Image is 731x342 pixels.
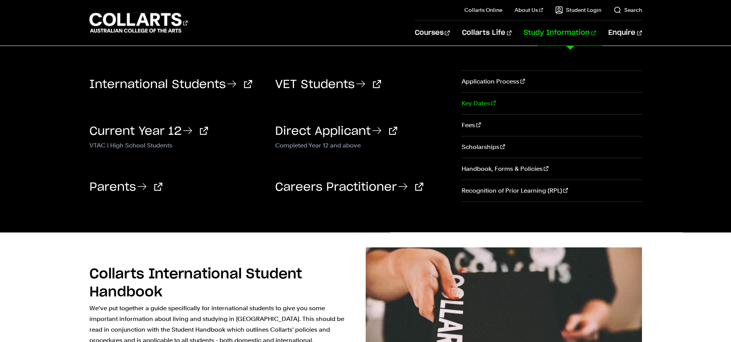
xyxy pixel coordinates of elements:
[89,79,252,90] a: International Students
[89,182,162,193] a: Parents
[275,79,381,90] a: VET Students
[415,20,450,46] a: Courses
[275,126,397,137] a: Direct Applicant
[275,182,423,193] a: Careers Practitioner
[462,136,642,158] a: Scholarships
[462,115,642,136] a: Fees
[462,71,642,92] a: Application Process
[462,93,642,114] a: Key Dates
[464,6,502,14] a: Collarts Online
[462,158,642,180] a: Handbook, Forms & Policies
[89,140,264,149] p: VTAC | High School Students
[608,20,642,46] a: Enquire
[524,20,596,46] a: Study Information
[89,267,302,299] h2: Collarts International Student Handbook
[89,126,208,137] a: Current Year 12
[555,6,601,14] a: Student Login
[89,12,188,34] div: Go to homepage
[462,180,642,201] a: Recognition of Prior Learning (RPL)
[462,20,512,46] a: Collarts Life
[515,6,543,14] a: About Us
[614,6,642,14] a: Search
[275,140,449,149] p: Completed Year 12 and above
